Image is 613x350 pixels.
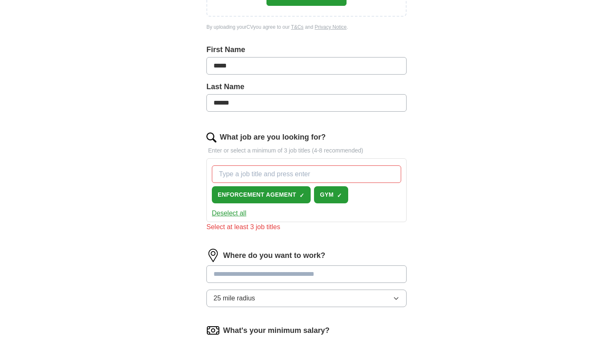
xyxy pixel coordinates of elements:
[315,24,347,30] a: Privacy Notice
[223,250,325,261] label: Where do you want to work?
[206,23,407,31] div: By uploading your CV you agree to our and .
[206,290,407,307] button: 25 mile radius
[206,146,407,155] p: Enter or select a minimum of 3 job titles (4-8 recommended)
[206,81,407,92] label: Last Name
[206,44,407,55] label: First Name
[206,222,407,232] div: Select at least 3 job titles
[206,324,220,337] img: salary.png
[337,192,342,199] span: ✓
[206,132,216,142] img: search.png
[218,190,296,199] span: ENFORCEMENT AGEMENT
[214,293,255,303] span: 25 mile radius
[206,249,220,262] img: location.png
[299,192,304,199] span: ✓
[212,186,311,203] button: ENFORCEMENT AGEMENT✓
[291,24,304,30] a: T&Cs
[220,132,326,143] label: What job are you looking for?
[320,190,334,199] span: GYM
[223,325,329,336] label: What's your minimum salary?
[212,208,246,218] button: Deselect all
[212,165,401,183] input: Type a job title and press enter
[314,186,348,203] button: GYM✓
